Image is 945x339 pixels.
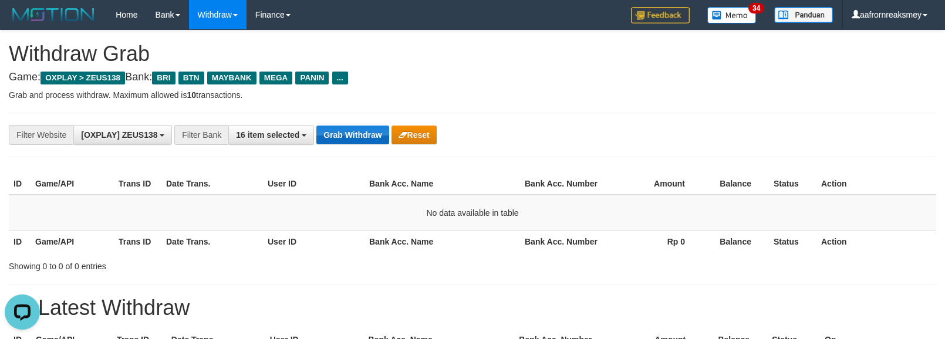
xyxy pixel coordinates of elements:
[9,42,936,66] h1: Withdraw Grab
[316,126,389,144] button: Grab Withdraw
[748,3,764,13] span: 34
[114,173,161,195] th: Trans ID
[703,173,769,195] th: Balance
[9,89,936,101] p: Grab and process withdraw. Maximum allowed is transactions.
[263,230,365,252] th: User ID
[9,125,73,145] div: Filter Website
[365,173,520,195] th: Bank Acc. Name
[816,230,936,252] th: Action
[228,125,314,145] button: 16 item selected
[520,173,603,195] th: Bank Acc. Number
[295,72,329,84] span: PANIN
[703,230,769,252] th: Balance
[365,230,520,252] th: Bank Acc. Name
[31,230,114,252] th: Game/API
[816,173,936,195] th: Action
[392,126,437,144] button: Reset
[9,195,936,231] td: No data available in table
[263,173,365,195] th: User ID
[152,72,175,84] span: BRI
[774,7,833,23] img: panduan.png
[9,296,936,320] h1: 15 Latest Withdraw
[31,173,114,195] th: Game/API
[187,90,196,100] strong: 10
[259,72,293,84] span: MEGA
[9,230,31,252] th: ID
[178,72,204,84] span: BTN
[769,173,816,195] th: Status
[631,7,690,23] img: Feedback.jpg
[114,230,161,252] th: Trans ID
[332,72,348,84] span: ...
[174,125,228,145] div: Filter Bank
[161,230,263,252] th: Date Trans.
[73,125,172,145] button: [OXPLAY] ZEUS138
[9,173,31,195] th: ID
[769,230,816,252] th: Status
[41,72,125,84] span: OXPLAY > ZEUS138
[161,173,263,195] th: Date Trans.
[520,230,603,252] th: Bank Acc. Number
[207,72,256,84] span: MAYBANK
[603,173,703,195] th: Amount
[707,7,757,23] img: Button%20Memo.svg
[603,230,703,252] th: Rp 0
[9,6,98,23] img: MOTION_logo.png
[9,72,936,83] h4: Game: Bank:
[81,130,157,140] span: [OXPLAY] ZEUS138
[236,130,299,140] span: 16 item selected
[9,256,385,272] div: Showing 0 to 0 of 0 entries
[5,5,40,40] button: Open LiveChat chat widget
